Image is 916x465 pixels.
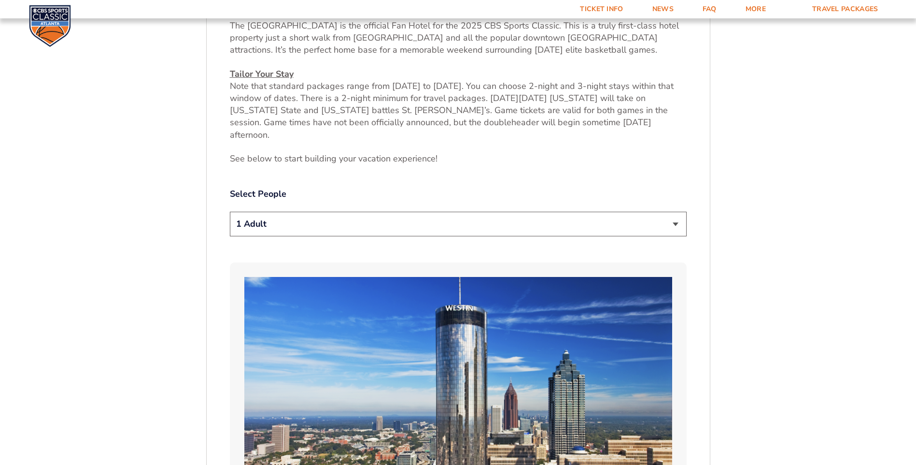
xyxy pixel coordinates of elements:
[230,68,687,141] p: Note that standard packages range from [DATE] to [DATE]. You can choose 2-night and 3-night stays...
[230,153,687,165] p: See below to start building your vacation experience!
[230,68,294,80] u: Tailor Your Stay
[230,8,687,57] p: The [GEOGRAPHIC_DATA] is the official Fan Hotel for the 2025 CBS Sports Classic. This is a truly ...
[230,188,687,200] label: Select People
[29,5,71,47] img: CBS Sports Classic
[230,8,253,19] u: Hotel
